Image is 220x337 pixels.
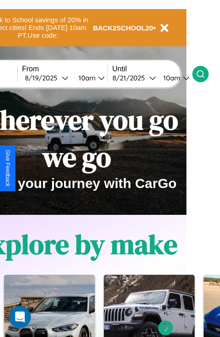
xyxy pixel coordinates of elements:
button: 10am [156,73,192,83]
button: 8/19/2025 [22,73,71,83]
div: Give Feedback [5,150,11,187]
div: 8 / 19 / 2025 [25,74,62,82]
div: 8 / 21 / 2025 [112,74,149,82]
button: 10am [71,73,108,83]
b: BACK2SCHOOL20 [93,24,153,32]
label: Until [112,65,192,73]
div: 10am [74,74,98,82]
label: From [22,65,108,73]
div: Open Intercom Messenger [9,306,31,328]
div: 10am [159,74,183,82]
